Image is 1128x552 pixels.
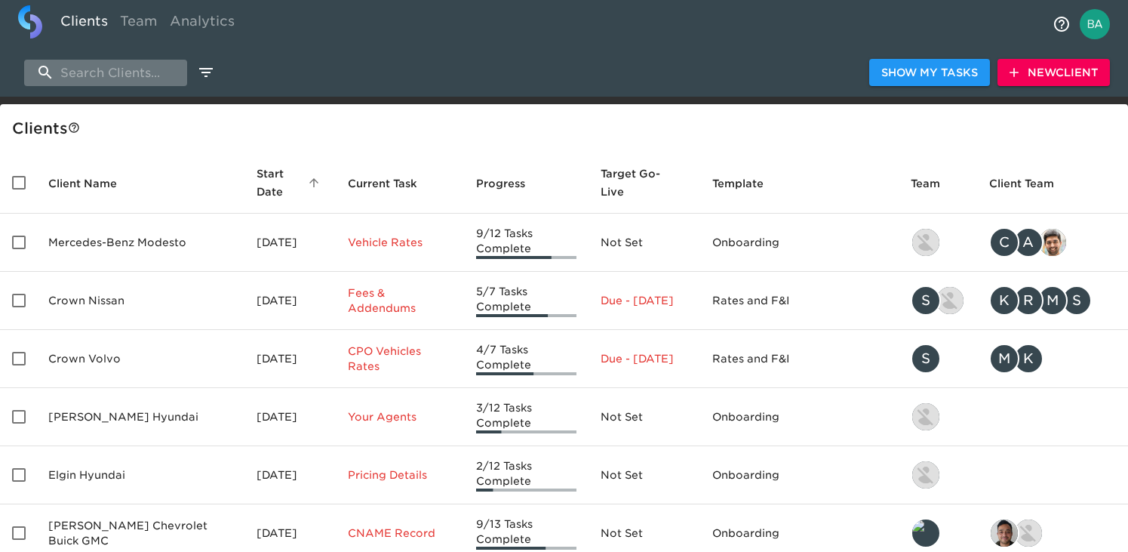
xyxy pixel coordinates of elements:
[1037,285,1068,316] div: M
[989,518,1116,548] div: sai@simplemnt.com, nikko.foster@roadster.com
[911,344,965,374] div: savannah@roadster.com
[164,5,241,42] a: Analytics
[348,409,453,424] p: Your Agents
[1043,6,1080,42] button: notifications
[700,388,899,446] td: Onboarding
[911,285,965,316] div: savannah@roadster.com, austin@roadster.com
[18,5,42,39] img: logo
[54,5,114,42] a: Clients
[989,285,1019,316] div: K
[48,174,137,193] span: Client Name
[244,446,336,504] td: [DATE]
[601,293,688,308] p: Due - [DATE]
[912,520,939,547] img: leland@roadster.com
[989,227,1019,257] div: C
[911,285,941,316] div: S
[869,59,990,87] button: Show My Tasks
[989,174,1074,193] span: Client Team
[881,63,978,82] span: Show My Tasks
[244,330,336,388] td: [DATE]
[700,446,899,504] td: Onboarding
[911,460,965,490] div: kevin.lo@roadster.com
[348,174,417,193] span: This is the next Task in this Hub that should be completed
[700,214,899,272] td: Onboarding
[68,122,80,134] svg: This is a list of all of your clients and clients shared with you
[114,5,164,42] a: Team
[1010,63,1098,82] span: New Client
[912,461,939,489] img: kevin.lo@roadster.com
[589,446,700,504] td: Not Set
[989,344,1019,374] div: M
[244,388,336,446] td: [DATE]
[991,520,1018,547] img: sai@simplemnt.com
[911,344,941,374] div: S
[1062,285,1092,316] div: S
[601,351,688,366] p: Due - [DATE]
[712,174,783,193] span: Template
[601,165,669,201] span: Calculated based on the start date and the duration of all Tasks contained in this Hub.
[36,214,244,272] td: Mercedes-Benz Modesto
[989,285,1116,316] div: kwilson@crowncars.com, rrobins@crowncars.com, mcooley@crowncars.com, sparent@crowncars.com
[193,60,219,85] button: edit
[589,214,700,272] td: Not Set
[1015,520,1042,547] img: nikko.foster@roadster.com
[912,403,939,430] img: kevin.lo@roadster.com
[912,229,939,256] img: kevin.lo@roadster.com
[348,235,453,250] p: Vehicle Rates
[911,402,965,432] div: kevin.lo@roadster.com
[911,174,960,193] span: Team
[36,446,244,504] td: Elgin Hyundai
[36,272,244,330] td: Crown Nissan
[1013,227,1043,257] div: A
[601,165,688,201] span: Target Go-Live
[24,60,187,86] input: search
[936,287,964,314] img: austin@roadster.com
[36,388,244,446] td: [PERSON_NAME] Hyundai
[476,174,545,193] span: Progress
[348,526,453,541] p: CNAME Record
[911,227,965,257] div: kevin.lo@roadster.com
[12,116,1122,140] div: Client s
[348,467,453,483] p: Pricing Details
[348,285,453,316] p: Fees & Addendums
[700,272,899,330] td: Rates and F&I
[911,518,965,548] div: leland@roadster.com
[36,330,244,388] td: Crown Volvo
[997,59,1110,87] button: NewClient
[1013,344,1043,374] div: K
[989,344,1116,374] div: mcooley@crowncars.com, kwilson@crowncars.com
[464,388,589,446] td: 3/12 Tasks Complete
[244,214,336,272] td: [DATE]
[589,388,700,446] td: Not Set
[989,227,1116,257] div: clayton.mandel@roadster.com, angelique.nurse@roadster.com, sandeep@simplemnt.com
[1080,9,1110,39] img: Profile
[348,174,437,193] span: Current Task
[244,272,336,330] td: [DATE]
[464,446,589,504] td: 2/12 Tasks Complete
[464,330,589,388] td: 4/7 Tasks Complete
[464,272,589,330] td: 5/7 Tasks Complete
[348,344,453,374] p: CPO Vehicles Rates
[257,165,324,201] span: Start Date
[1039,229,1066,256] img: sandeep@simplemnt.com
[1013,285,1043,316] div: R
[700,330,899,388] td: Rates and F&I
[464,214,589,272] td: 9/12 Tasks Complete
